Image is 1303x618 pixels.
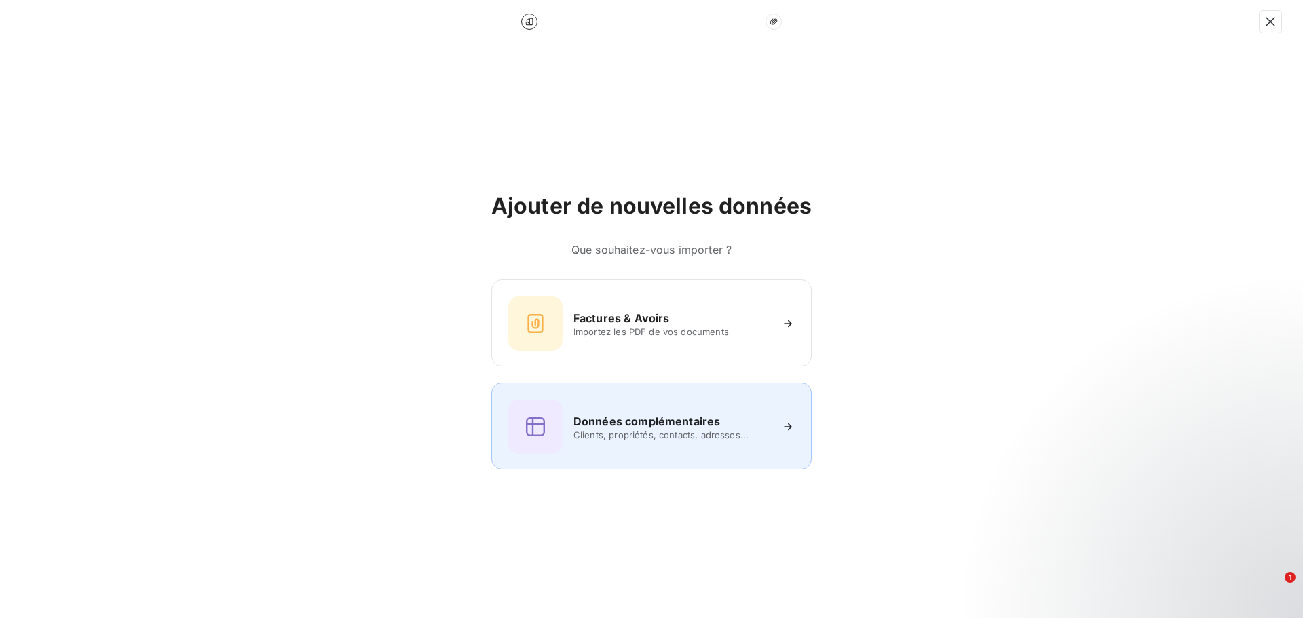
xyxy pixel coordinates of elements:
iframe: Intercom live chat [1257,572,1289,604]
h6: Factures & Avoirs [573,310,670,326]
span: 1 [1285,572,1296,583]
iframe: Intercom notifications message [1032,486,1303,581]
h2: Ajouter de nouvelles données [491,193,812,220]
h6: Que souhaitez-vous importer ? [491,242,812,258]
h6: Données complémentaires [573,413,720,429]
span: Clients, propriétés, contacts, adresses... [573,429,770,440]
span: Importez les PDF de vos documents [573,326,770,337]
